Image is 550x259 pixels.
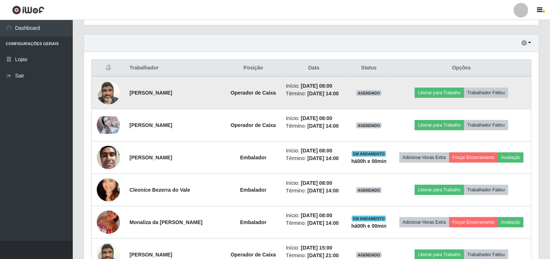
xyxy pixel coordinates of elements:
[240,187,266,193] strong: Embalador
[225,60,282,77] th: Posição
[286,115,342,122] li: Início:
[307,123,339,129] time: [DATE] 14:00
[286,219,342,227] li: Término:
[129,252,172,258] strong: [PERSON_NAME]
[282,60,346,77] th: Data
[97,169,120,211] img: 1620185251285.jpeg
[240,155,266,160] strong: Embalador
[351,223,387,229] strong: há 00 h e 00 min
[464,120,508,130] button: Trabalhador Faltou
[498,217,524,227] button: Avaliação
[307,91,339,96] time: [DATE] 14:00
[97,77,120,108] img: 1625107347864.jpeg
[286,82,342,90] li: Início:
[301,212,332,218] time: [DATE] 08:00
[129,155,172,160] strong: [PERSON_NAME]
[286,244,342,252] li: Início:
[352,151,386,157] span: EM ANDAMENTO
[286,90,342,97] li: Término:
[125,60,225,77] th: Trabalhador
[301,148,332,154] time: [DATE] 08:00
[356,90,382,96] span: AGENDADO
[97,116,120,134] img: 1668045195868.jpeg
[231,90,276,96] strong: Operador de Caixa
[356,187,382,193] span: AGENDADO
[449,217,498,227] button: Forçar Encerramento
[97,142,120,173] img: 1606512880080.jpeg
[356,252,382,258] span: AGENDADO
[129,219,203,225] strong: Monaliza da [PERSON_NAME]
[351,158,387,164] strong: há 00 h e 00 min
[286,212,342,219] li: Início:
[301,245,332,251] time: [DATE] 15:00
[346,60,392,77] th: Status
[286,122,342,130] li: Término:
[392,60,531,77] th: Opções
[231,252,276,258] strong: Operador de Caixa
[449,152,498,163] button: Forçar Encerramento
[415,88,464,98] button: Liberar para Trabalho
[415,185,464,195] button: Liberar para Trabalho
[286,147,342,155] li: Início:
[301,115,332,121] time: [DATE] 08:00
[129,187,190,193] strong: Cleonice Bezerra do Vale
[399,217,449,227] button: Adicionar Horas Extra
[307,252,339,258] time: [DATE] 21:00
[97,202,120,243] img: 1756405310247.jpeg
[415,120,464,130] button: Liberar para Trabalho
[286,155,342,162] li: Término:
[301,83,332,89] time: [DATE] 08:00
[301,180,332,186] time: [DATE] 08:00
[399,152,449,163] button: Adicionar Horas Extra
[129,122,172,128] strong: [PERSON_NAME]
[231,122,276,128] strong: Operador de Caixa
[129,90,172,96] strong: [PERSON_NAME]
[464,185,508,195] button: Trabalhador Faltou
[464,88,508,98] button: Trabalhador Faltou
[307,220,339,226] time: [DATE] 14:00
[356,123,382,128] span: AGENDADO
[286,179,342,187] li: Início:
[498,152,524,163] button: Avaliação
[307,188,339,194] time: [DATE] 14:00
[240,219,266,225] strong: Embalador
[352,216,386,222] span: EM ANDAMENTO
[12,5,44,15] img: CoreUI Logo
[307,155,339,161] time: [DATE] 14:00
[286,187,342,195] li: Término:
